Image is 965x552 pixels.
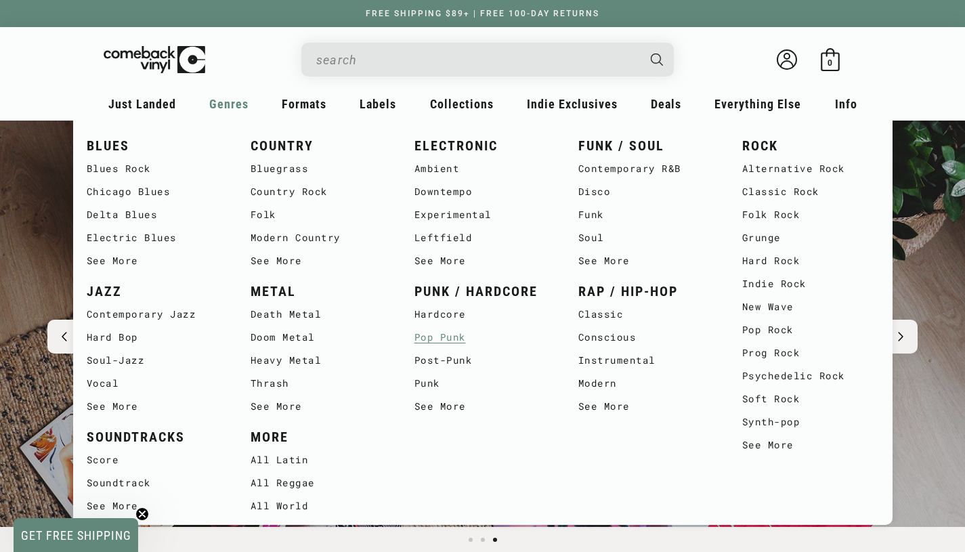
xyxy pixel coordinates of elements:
[414,326,551,349] a: Pop Punk
[835,97,857,111] span: Info
[14,518,138,552] div: GET FREE SHIPPINGClose teaser
[578,180,715,203] a: Disco
[578,249,715,272] a: See More
[251,180,387,203] a: Country Rock
[828,58,832,68] span: 0
[21,528,131,543] span: GET FREE SHIPPING
[87,280,223,303] a: JAZZ
[430,97,494,111] span: Collections
[87,249,223,272] a: See More
[251,226,387,249] a: Modern Country
[578,135,715,157] a: FUNK / SOUL
[135,507,149,521] button: Close teaser
[87,395,223,418] a: See More
[742,318,879,341] a: Pop Rock
[251,448,387,471] a: All Latin
[578,326,715,349] a: Conscious
[251,249,387,272] a: See More
[87,426,223,448] a: SOUNDTRACKS
[742,249,879,272] a: Hard Rock
[742,180,879,203] a: Classic Rock
[87,372,223,395] a: Vocal
[414,372,551,395] a: Punk
[714,97,801,111] span: Everything Else
[414,395,551,418] a: See More
[251,135,387,157] a: COUNTRY
[578,395,715,418] a: See More
[282,97,326,111] span: Formats
[742,387,879,410] a: Soft Rock
[414,135,551,157] a: ELECTRONIC
[465,534,477,546] button: Load slide 1 of 3
[87,494,223,517] a: See More
[742,295,879,318] a: New Wave
[251,157,387,180] a: Bluegrass
[578,280,715,303] a: RAP / HIP-HOP
[251,203,387,226] a: Folk
[251,326,387,349] a: Doom Metal
[578,349,715,372] a: Instrumental
[489,534,501,546] button: Load slide 3 of 3
[251,471,387,494] a: All Reggae
[251,349,387,372] a: Heavy Metal
[414,203,551,226] a: Experimental
[87,349,223,372] a: Soul-Jazz
[87,157,223,180] a: Blues Rock
[414,157,551,180] a: Ambient
[742,203,879,226] a: Folk Rock
[251,494,387,517] a: All World
[251,372,387,395] a: Thrash
[414,349,551,372] a: Post-Punk
[87,135,223,157] a: BLUES
[414,280,551,303] a: PUNK / HARDCORE
[209,97,249,111] span: Genres
[352,9,613,18] a: FREE SHIPPING $89+ | FREE 100-DAY RETURNS
[477,534,489,546] button: Load slide 2 of 3
[639,43,675,77] button: Search
[414,303,551,326] a: Hardcore
[87,471,223,494] a: Soundtrack
[742,157,879,180] a: Alternative Rock
[108,97,176,111] span: Just Landed
[742,410,879,433] a: Synth-pop
[578,303,715,326] a: Classic
[316,46,637,74] input: When autocomplete results are available use up and down arrows to review and enter to select
[742,341,879,364] a: Prog Rock
[742,433,879,457] a: See More
[87,326,223,349] a: Hard Bop
[651,97,681,111] span: Deals
[87,180,223,203] a: Chicago Blues
[87,448,223,471] a: Score
[578,203,715,226] a: Funk
[414,249,551,272] a: See More
[742,135,879,157] a: ROCK
[251,303,387,326] a: Death Metal
[578,157,715,180] a: Contemporary R&B
[578,372,715,395] a: Modern
[251,395,387,418] a: See More
[742,226,879,249] a: Grunge
[414,226,551,249] a: Leftfield
[742,364,879,387] a: Psychedelic Rock
[578,226,715,249] a: Soul
[87,303,223,326] a: Contemporary Jazz
[301,43,674,77] div: Search
[87,203,223,226] a: Delta Blues
[527,97,618,111] span: Indie Exclusives
[742,272,879,295] a: Indie Rock
[47,320,81,354] button: Previous slide
[251,280,387,303] a: METAL
[87,226,223,249] a: Electric Blues
[360,97,396,111] span: Labels
[414,180,551,203] a: Downtempo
